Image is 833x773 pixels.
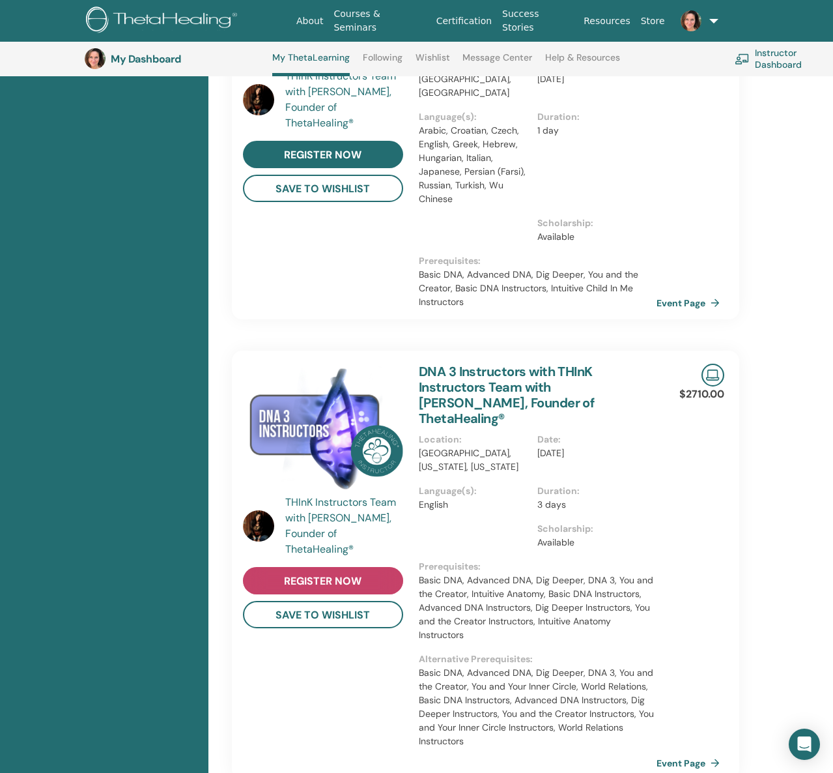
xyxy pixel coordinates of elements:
button: save to wishlist [243,175,403,202]
a: register now [243,141,403,168]
p: Alternative Prerequisites : [419,652,657,666]
p: Basic DNA, Advanced DNA, Dig Deeper, DNA 3, You and the Creator, Intuitive Anatomy, Basic DNA Ins... [419,574,657,642]
p: Available [537,230,649,244]
h3: My Dashboard [111,53,241,65]
div: Open Intercom Messenger [789,729,820,760]
a: Store [636,9,670,33]
p: 3 days [537,498,649,512]
img: default.jpg [243,510,274,542]
a: Success Stories [497,2,578,40]
a: Help & Resources [545,52,620,73]
p: [GEOGRAPHIC_DATA], [GEOGRAPHIC_DATA] [419,72,530,100]
a: Message Center [462,52,532,73]
p: Available [537,536,649,549]
p: Basic DNA, Advanced DNA, Dig Deeper, DNA 3, You and the Creator, You and Your Inner Circle, World... [419,666,657,748]
p: Arabic, Croatian, Czech, English, Greek, Hebrew, Hungarian, Italian, Japanese, Persian (Farsi), R... [419,124,530,206]
a: Event Page [657,293,725,313]
img: default.jpg [243,84,274,115]
p: $2710.00 [679,386,724,402]
a: Certification [431,9,497,33]
img: Live Online Seminar [701,364,724,386]
span: register now [284,574,361,588]
a: My ThetaLearning [272,52,350,76]
p: Basic DNA, Advanced DNA, Dig Deeper, You and the Creator, Basic DNA Instructors, Intuitive Child ... [419,268,657,309]
p: Prerequisites : [419,560,657,574]
a: About [291,9,328,33]
img: default.png [85,48,106,69]
a: DNA 3 Instructors with THInK Instructors Team with [PERSON_NAME], Founder of ThetaHealing® [419,363,595,427]
p: Date : [537,433,649,446]
p: Language(s) : [419,484,530,498]
a: Resources [578,9,636,33]
img: DNA 3 Instructors [243,364,403,499]
p: Duration : [537,110,649,124]
p: English [419,498,530,512]
a: Event Page [657,753,725,773]
a: THInK Instructors Team with [PERSON_NAME], Founder of ThetaHealing® [285,495,406,557]
a: Wishlist [416,52,450,73]
img: default.png [681,10,701,31]
a: register now [243,567,403,594]
a: THInK Instructors Team with [PERSON_NAME], Founder of ThetaHealing® [285,68,406,131]
p: [GEOGRAPHIC_DATA], [US_STATE], [US_STATE] [419,446,530,474]
p: Language(s) : [419,110,530,124]
p: Prerequisites : [419,254,657,268]
a: Courses & Seminars [328,2,431,40]
p: 1 day [537,124,649,138]
p: [DATE] [537,72,649,86]
p: Location : [419,433,530,446]
img: chalkboard-teacher.svg [735,53,750,65]
p: Scholarship : [537,216,649,230]
p: [DATE] [537,446,649,460]
button: save to wishlist [243,601,403,628]
p: Duration : [537,484,649,498]
a: Following [363,52,402,73]
span: register now [284,148,361,162]
img: logo.png [86,7,242,36]
p: Scholarship : [537,522,649,536]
